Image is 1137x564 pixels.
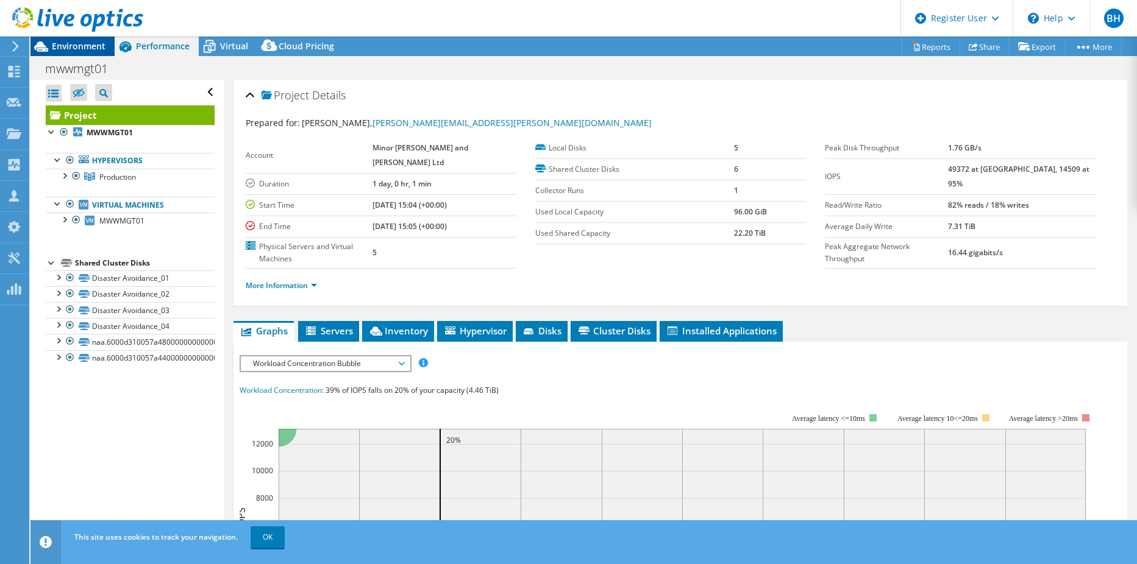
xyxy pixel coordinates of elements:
[240,325,288,337] span: Graphs
[246,280,317,291] a: More Information
[46,334,215,350] a: naa.6000d310057a48000000000000000003
[825,171,947,183] label: IOPS
[220,40,248,52] span: Virtual
[446,435,461,445] text: 20%
[99,216,144,226] span: MWWMGT01
[246,117,300,129] label: Prepared for:
[99,172,136,182] span: Production
[372,178,432,189] b: 1 day, 0 hr, 1 min
[535,142,734,154] label: Local Disks
[368,325,428,337] span: Inventory
[326,385,499,395] span: 39% of IOPS falls on 20% of your capacity (4.46 TiB)
[372,143,468,167] b: Minor [PERSON_NAME] and [PERSON_NAME] Ltd
[825,142,947,154] label: Peak Disk Throughput
[522,325,561,337] span: Disks
[87,127,133,138] b: MWWMGT01
[279,40,334,52] span: Cloud Pricing
[535,206,734,218] label: Used Local Capacity
[577,325,650,337] span: Cluster Disks
[246,220,372,233] label: End Time
[304,325,353,337] span: Servers
[46,197,215,213] a: Virtual Machines
[46,302,215,318] a: Disaster Avoidance_03
[46,169,215,185] a: Production
[74,532,238,542] span: This site uses cookies to track your navigation.
[246,241,372,265] label: Physical Servers and Virtual Machines
[535,163,734,175] label: Shared Cluster Disks
[902,37,960,56] a: Reports
[825,241,947,265] label: Peak Aggregate Network Throughput
[948,247,1003,258] b: 16.44 gigabits/s
[897,414,978,423] tspan: Average latency 10<=20ms
[948,221,975,231] b: 7.31 TiB
[136,40,190,52] span: Performance
[734,164,738,174] b: 6
[75,256,215,270] div: Shared Cluster Disks
[825,220,947,233] label: Average Daily Write
[46,286,215,302] a: Disaster Avoidance_02
[246,149,372,161] label: Account
[247,356,404,371] span: Workload Concentration Bubble
[666,325,777,337] span: Installed Applications
[46,125,215,141] a: MWWMGT01
[46,350,215,366] a: naa.6000d310057a44000000000000000003
[256,493,273,503] text: 8000
[734,228,766,238] b: 22.20 TiB
[1008,414,1077,423] text: Average latency >20ms
[40,62,127,76] h1: mwwmgt01
[46,105,215,125] a: Project
[372,200,447,210] b: [DATE] 15:04 (+00:00)
[262,90,309,102] span: Project
[52,40,105,52] span: Environment
[302,117,652,129] span: [PERSON_NAME],
[734,143,738,153] b: 5
[1104,9,1124,28] span: BH
[235,507,248,529] text: IOPS
[1009,37,1066,56] a: Export
[535,185,734,197] label: Collector Runs
[535,227,734,239] label: Used Shared Capacity
[1065,37,1122,56] a: More
[252,465,273,476] text: 10000
[372,117,652,129] a: [PERSON_NAME][EMAIL_ADDRESS][PERSON_NAME][DOMAIN_NAME]
[734,206,767,217] b: 96.00 GiB
[46,270,215,286] a: Disaster Avoidance_01
[246,199,372,211] label: Start Time
[251,526,285,548] a: OK
[825,199,947,211] label: Read/Write Ratio
[372,247,377,258] b: 5
[948,143,982,153] b: 1.76 GB/s
[948,164,1089,189] b: 49372 at [GEOGRAPHIC_DATA], 14509 at 95%
[443,325,507,337] span: Hypervisor
[312,88,346,102] span: Details
[246,178,372,190] label: Duration
[948,200,1029,210] b: 82% reads / 18% writes
[372,221,447,231] b: [DATE] 15:05 (+00:00)
[1028,13,1039,24] svg: \n
[240,385,324,395] span: Workload Concentration:
[46,318,215,334] a: Disaster Avoidance_04
[792,414,865,423] tspan: Average latency <=10ms
[46,213,215,228] a: MWWMGT01
[46,153,215,169] a: Hypervisors
[734,185,738,196] b: 1
[960,37,1010,56] a: Share
[252,439,273,449] text: 12000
